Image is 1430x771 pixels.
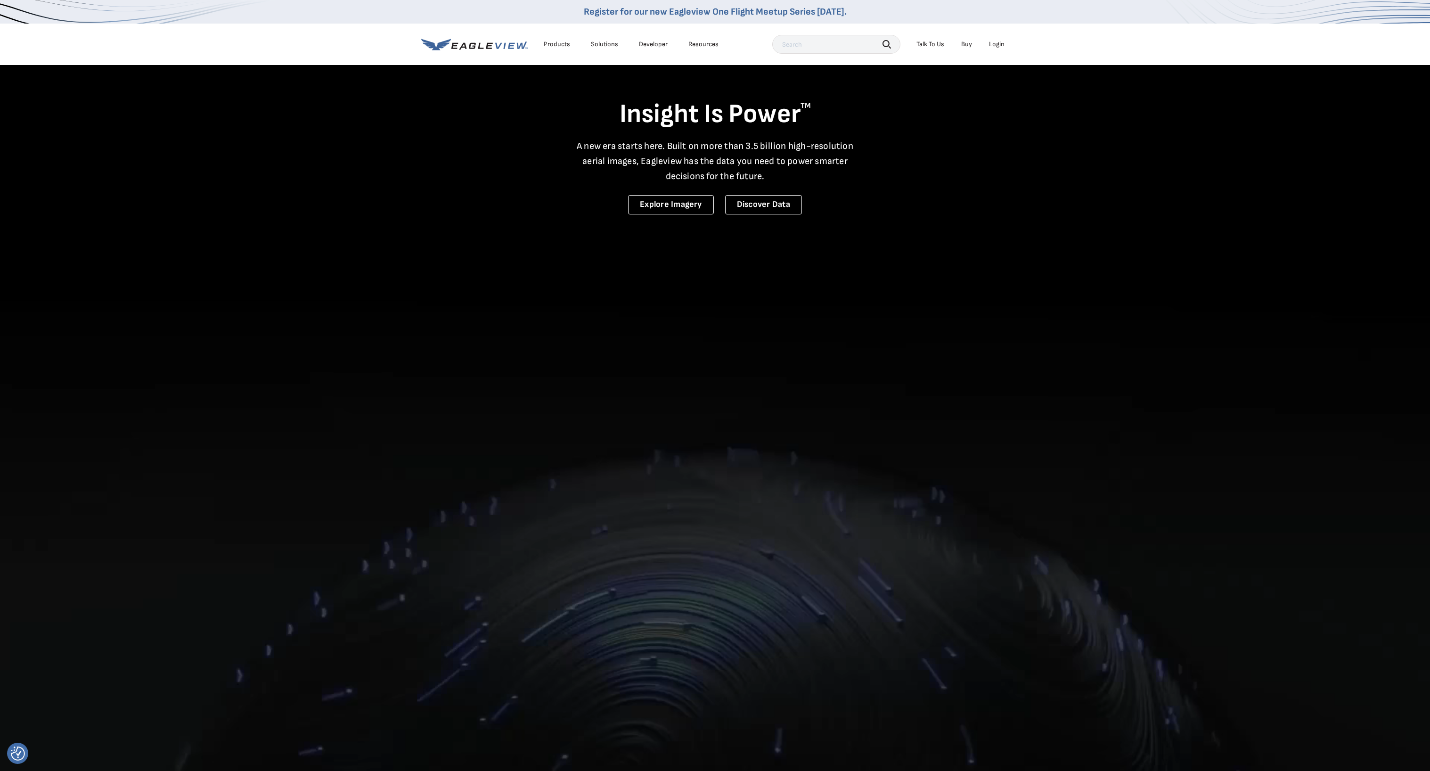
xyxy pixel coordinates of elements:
[725,195,802,214] a: Discover Data
[591,40,618,49] div: Solutions
[916,40,944,49] div: Talk To Us
[421,98,1009,131] h1: Insight Is Power
[772,35,900,54] input: Search
[11,746,25,761] button: Consent Preferences
[628,195,714,214] a: Explore Imagery
[639,40,668,49] a: Developer
[11,746,25,761] img: Revisit consent button
[989,40,1005,49] div: Login
[584,6,847,17] a: Register for our new Eagleview One Flight Meetup Series [DATE].
[801,101,811,110] sup: TM
[571,139,859,184] p: A new era starts here. Built on more than 3.5 billion high-resolution aerial images, Eagleview ha...
[544,40,570,49] div: Products
[688,40,719,49] div: Resources
[961,40,972,49] a: Buy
